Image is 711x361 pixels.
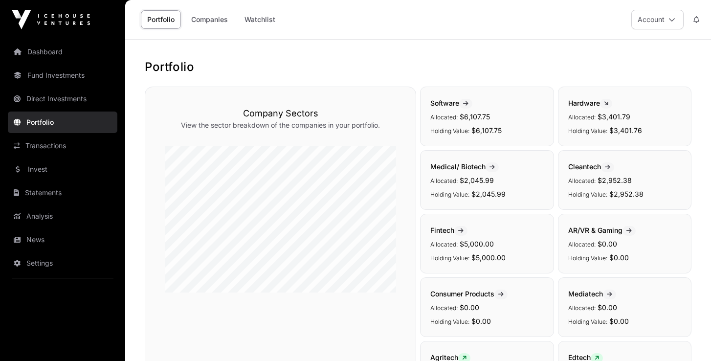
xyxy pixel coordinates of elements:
span: Holding Value: [430,191,469,198]
span: Allocated: [568,304,596,312]
span: Holding Value: [568,127,607,135]
button: Account [631,10,684,29]
span: Holding Value: [430,127,469,135]
span: $0.00 [598,240,617,248]
span: Allocated: [430,304,458,312]
span: Mediatech [568,290,616,298]
a: News [8,229,117,250]
span: $2,952.38 [609,190,644,198]
span: $0.00 [471,317,491,325]
span: $6,107.75 [460,113,490,121]
img: Icehouse Ventures Logo [12,10,90,29]
span: Holding Value: [430,318,469,325]
span: $0.00 [609,253,629,262]
iframe: Chat Widget [662,314,711,361]
a: Analysis [8,205,117,227]
span: Holding Value: [430,254,469,262]
span: Consumer Products [430,290,508,298]
span: $0.00 [609,317,629,325]
span: Medical/ Biotech [430,162,499,171]
a: Invest [8,158,117,180]
span: $2,045.99 [471,190,506,198]
span: $5,000.00 [460,240,494,248]
span: $3,401.76 [609,126,642,135]
a: Portfolio [141,10,181,29]
span: Allocated: [568,241,596,248]
a: Watchlist [238,10,282,29]
span: Holding Value: [568,254,607,262]
span: Cleantech [568,162,614,171]
span: $5,000.00 [471,253,506,262]
span: AR/VR & Gaming [568,226,636,234]
h1: Portfolio [145,59,691,75]
span: $3,401.79 [598,113,630,121]
span: Fintech [430,226,467,234]
a: Dashboard [8,41,117,63]
span: Allocated: [430,177,458,184]
a: Direct Investments [8,88,117,110]
a: Portfolio [8,112,117,133]
span: Holding Value: [568,191,607,198]
span: Allocated: [430,113,458,121]
span: Allocated: [568,113,596,121]
span: Holding Value: [568,318,607,325]
span: Allocated: [568,177,596,184]
span: Software [430,99,472,107]
span: $0.00 [598,303,617,312]
span: $2,045.99 [460,176,494,184]
a: Settings [8,252,117,274]
a: Companies [185,10,234,29]
p: View the sector breakdown of the companies in your portfolio. [165,120,396,130]
span: Hardware [568,99,612,107]
a: Transactions [8,135,117,157]
span: $2,952.38 [598,176,632,184]
span: $0.00 [460,303,479,312]
a: Statements [8,182,117,203]
span: Allocated: [430,241,458,248]
h3: Company Sectors [165,107,396,120]
a: Fund Investments [8,65,117,86]
span: $6,107.75 [471,126,502,135]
